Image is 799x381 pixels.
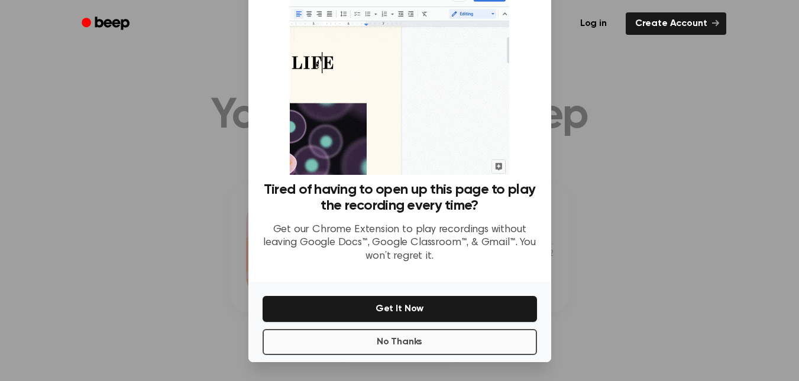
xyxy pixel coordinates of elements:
h3: Tired of having to open up this page to play the recording every time? [263,182,537,214]
p: Get our Chrome Extension to play recordings without leaving Google Docs™, Google Classroom™, & Gm... [263,223,537,263]
button: Get It Now [263,296,537,322]
a: Create Account [626,12,726,35]
a: Log in [568,10,619,37]
a: Beep [73,12,140,35]
button: No Thanks [263,329,537,355]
